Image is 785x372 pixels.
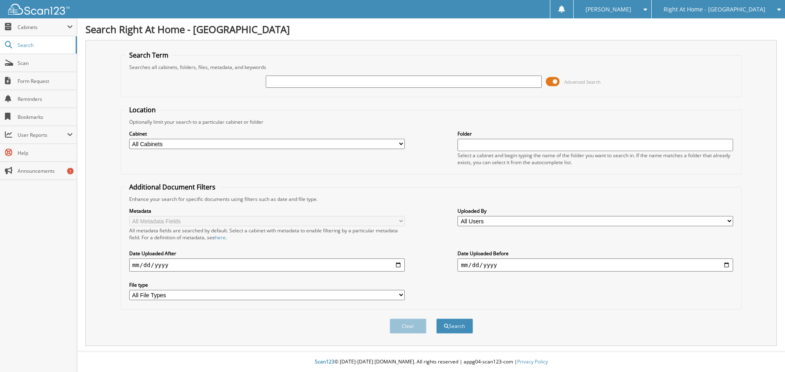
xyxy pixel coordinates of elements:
[125,64,738,71] div: Searches all cabinets, folders, files, metadata, and keywords
[564,79,601,85] span: Advanced Search
[18,60,73,67] span: Scan
[458,130,733,137] label: Folder
[18,131,67,138] span: User Reports
[585,7,631,12] span: [PERSON_NAME]
[129,227,405,241] div: All metadata fields are searched by default. Select a cabinet with metadata to enable filtering b...
[458,152,733,166] div: Select a cabinet and begin typing the name of the folder you want to search in. If the name match...
[129,207,405,214] label: Metadata
[436,319,473,334] button: Search
[18,114,73,120] span: Bookmarks
[315,358,334,365] span: Scan123
[458,258,733,272] input: end
[458,207,733,214] label: Uploaded By
[67,168,74,174] div: 1
[77,352,785,372] div: © [DATE]-[DATE] [DOMAIN_NAME]. All rights reserved | appg04-scan123-com |
[517,358,548,365] a: Privacy Policy
[85,22,777,36] h1: Search Right At Home - [GEOGRAPHIC_DATA]
[458,250,733,257] label: Date Uploaded Before
[18,78,73,85] span: Form Request
[18,42,72,49] span: Search
[664,7,765,12] span: Right At Home - [GEOGRAPHIC_DATA]
[18,24,67,31] span: Cabinets
[18,149,73,156] span: Help
[390,319,426,334] button: Clear
[129,258,405,272] input: start
[125,118,738,125] div: Optionally limit your search to a particular cabinet or folder
[125,183,220,192] legend: Additional Document Filters
[8,4,70,15] img: scan123-logo-white.svg
[129,281,405,288] label: File type
[129,130,405,137] label: Cabinet
[129,250,405,257] label: Date Uploaded After
[18,96,73,102] span: Reminders
[125,51,173,60] legend: Search Term
[125,196,738,203] div: Enhance your search for specific documents using filters such as date and file type.
[215,234,226,241] a: here
[18,167,73,174] span: Announcements
[125,105,160,114] legend: Location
